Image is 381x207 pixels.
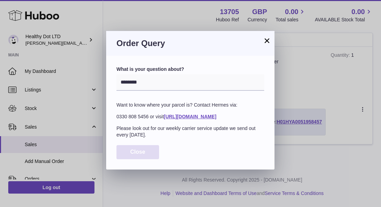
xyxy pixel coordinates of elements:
a: [URL][DOMAIN_NAME] [164,114,216,119]
p: Want to know where your parcel is? Contact Hermes via: [116,102,264,108]
button: Close [116,145,159,159]
label: What is your question about? [116,66,264,73]
button: × [263,36,271,45]
p: Please look out for our weekly carrier service update we send out every [DATE]. [116,125,264,138]
p: 0330 808 5456 or visit [116,113,264,120]
h3: Order Query [116,38,264,49]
